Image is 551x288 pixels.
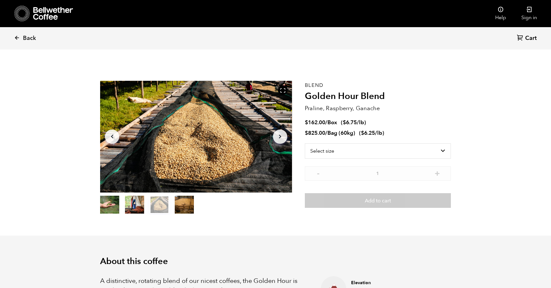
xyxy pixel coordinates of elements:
span: $ [361,129,364,137]
button: - [314,170,322,176]
span: $ [305,119,308,126]
span: Cart [525,34,537,42]
span: ( ) [341,119,366,126]
span: / [325,129,327,137]
a: Cart [517,34,538,43]
span: Box [327,119,337,126]
h2: Golden Hour Blend [305,91,451,102]
h4: Elevation [351,280,441,286]
p: Praline, Raspberry, Ganache [305,104,451,113]
bdi: 6.75 [343,119,357,126]
bdi: 162.00 [305,119,325,126]
button: Add to cart [305,193,451,208]
span: /lb [357,119,364,126]
span: $ [305,129,308,137]
span: Bag (60kg) [327,129,355,137]
span: Back [23,34,36,42]
span: ( ) [359,129,384,137]
button: + [433,170,441,176]
bdi: 825.00 [305,129,325,137]
bdi: 6.25 [361,129,375,137]
span: /lb [375,129,382,137]
h2: About this coffee [100,256,451,267]
span: / [325,119,327,126]
span: $ [343,119,346,126]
